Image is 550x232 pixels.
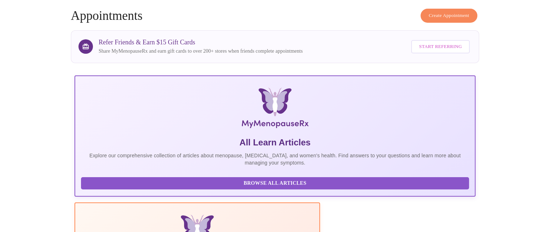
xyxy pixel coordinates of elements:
span: Start Referring [419,43,462,51]
button: Create Appointment [421,9,478,23]
p: Share MyMenopauseRx and earn gift cards to over 200+ stores when friends complete appointments [99,48,303,55]
h3: Refer Friends & Earn $15 Gift Cards [99,39,303,46]
a: Start Referring [409,36,472,57]
button: Browse All Articles [81,177,469,190]
span: Browse All Articles [88,179,462,188]
h4: Appointments [71,9,479,23]
button: Start Referring [411,40,470,53]
img: MyMenopauseRx Logo [141,88,409,131]
a: Browse All Articles [81,180,471,186]
span: Create Appointment [429,12,469,20]
h5: All Learn Articles [81,137,469,148]
p: Explore our comprehensive collection of articles about menopause, [MEDICAL_DATA], and women's hea... [81,152,469,166]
